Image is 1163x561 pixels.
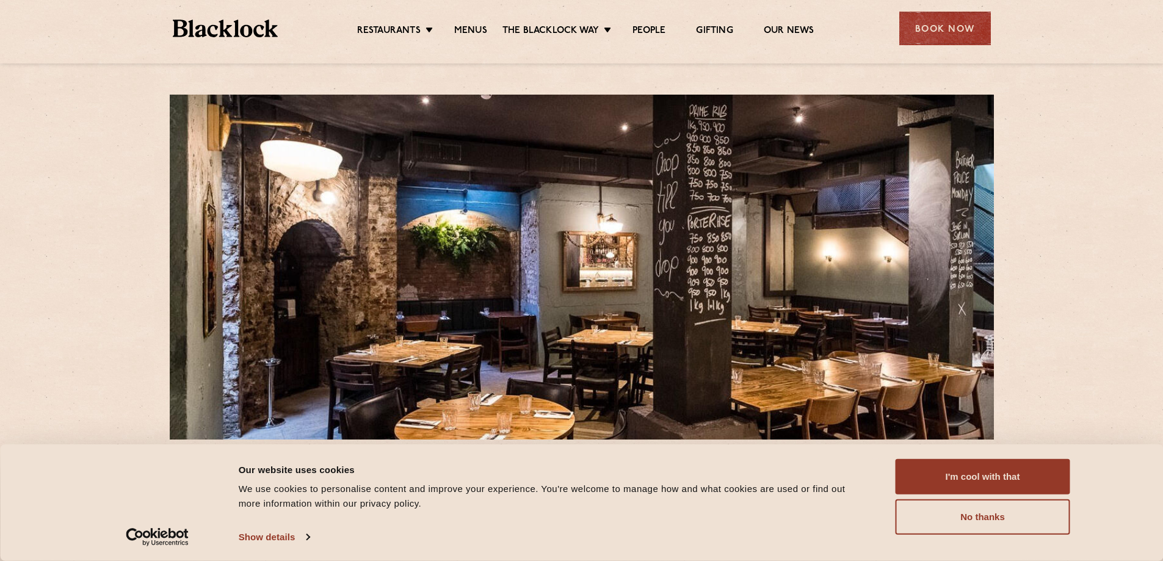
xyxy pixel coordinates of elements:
[764,25,814,38] a: Our News
[896,459,1070,494] button: I'm cool with that
[632,25,665,38] a: People
[502,25,599,38] a: The Blacklock Way
[239,482,868,511] div: We use cookies to personalise content and improve your experience. You're welcome to manage how a...
[173,20,278,37] img: BL_Textured_Logo-footer-cropped.svg
[239,528,310,546] a: Show details
[896,499,1070,535] button: No thanks
[454,25,487,38] a: Menus
[239,462,868,477] div: Our website uses cookies
[357,25,421,38] a: Restaurants
[104,528,211,546] a: Usercentrics Cookiebot - opens in a new window
[899,12,991,45] div: Book Now
[696,25,733,38] a: Gifting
